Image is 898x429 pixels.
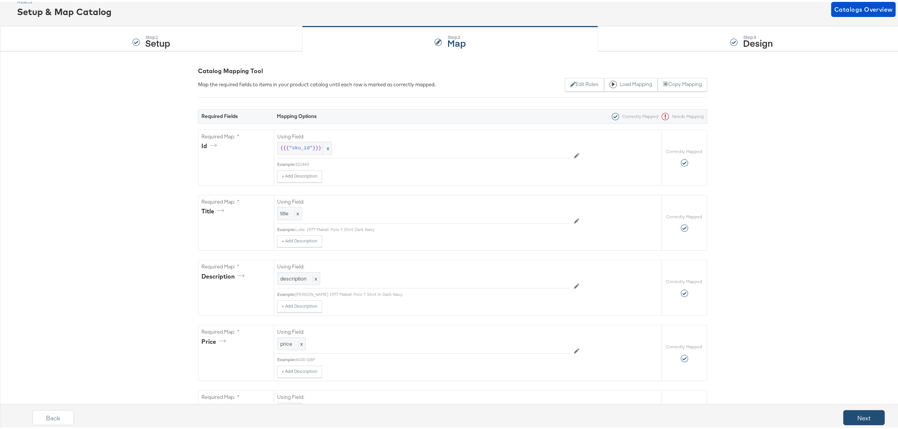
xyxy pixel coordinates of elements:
div: Example: [277,225,295,231]
strong: Required Fields [201,111,238,118]
button: Copy Mapping [658,76,707,90]
label: Required Map: * [201,392,271,399]
strong: Map [448,35,466,47]
div: Catalog Mapping Tool [198,65,707,74]
button: + Add Description [277,299,322,311]
div: Example: [277,159,295,165]
label: Correctly Mapped [666,277,703,283]
span: price [280,339,292,345]
div: Luke 1977 Makati Polo T Shirt Dark Navy [295,225,570,231]
label: Correctly Mapped [666,147,703,153]
div: 221443 [295,159,570,165]
label: Using Field: [277,131,570,138]
label: Using Field: [277,196,570,204]
label: Required Map: * [201,261,271,268]
div: Step: 3 [743,33,773,38]
button: + Add Description [277,169,322,181]
div: title [201,205,227,214]
span: x [322,140,332,153]
span: description [280,273,307,280]
span: x [298,339,303,345]
div: description [201,270,247,279]
label: Correctly Mapped [666,342,703,348]
span: title [280,208,289,215]
button: Load Mapping [604,76,658,90]
label: Correctly Mapped [666,212,703,218]
div: Step: 2 [448,33,466,38]
label: Required Map: * [201,131,271,138]
div: 60.00 GBP [295,355,570,361]
span: }}} [313,143,321,150]
label: Using Field: [277,392,570,399]
div: price [201,336,229,344]
button: + Add Description [277,233,322,245]
span: x [313,273,317,280]
strong: Mapping Options [277,111,317,118]
div: Setup & Map Catalog [17,3,112,16]
button: + Add Description [277,364,322,376]
label: Required Map: * [201,326,271,334]
strong: Setup [146,35,170,47]
div: Correctly Mapped [609,111,659,118]
button: Back [32,408,74,423]
div: Example: [277,290,295,296]
label: Using Field: [277,261,570,268]
span: Catalogs Overview [834,2,893,13]
label: Required Map: * [201,196,271,204]
span: x [295,208,299,215]
label: Using Field: [277,326,570,334]
div: Example: [277,355,295,361]
span: "sku_id" [289,143,312,150]
div: Needs Mapping [659,111,704,118]
span: {{{ [280,143,289,150]
strong: Design [743,35,773,47]
button: Edit Rules [565,76,604,90]
div: Map the required fields to items in your product catalog until each row is marked as correctly ma... [198,79,436,86]
div: id [201,140,220,149]
button: Next [843,408,885,423]
div: [PERSON_NAME] 1977 Makati Polo T Shirt In Dark Navy. [295,290,570,296]
div: Step: 1 [146,33,170,38]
